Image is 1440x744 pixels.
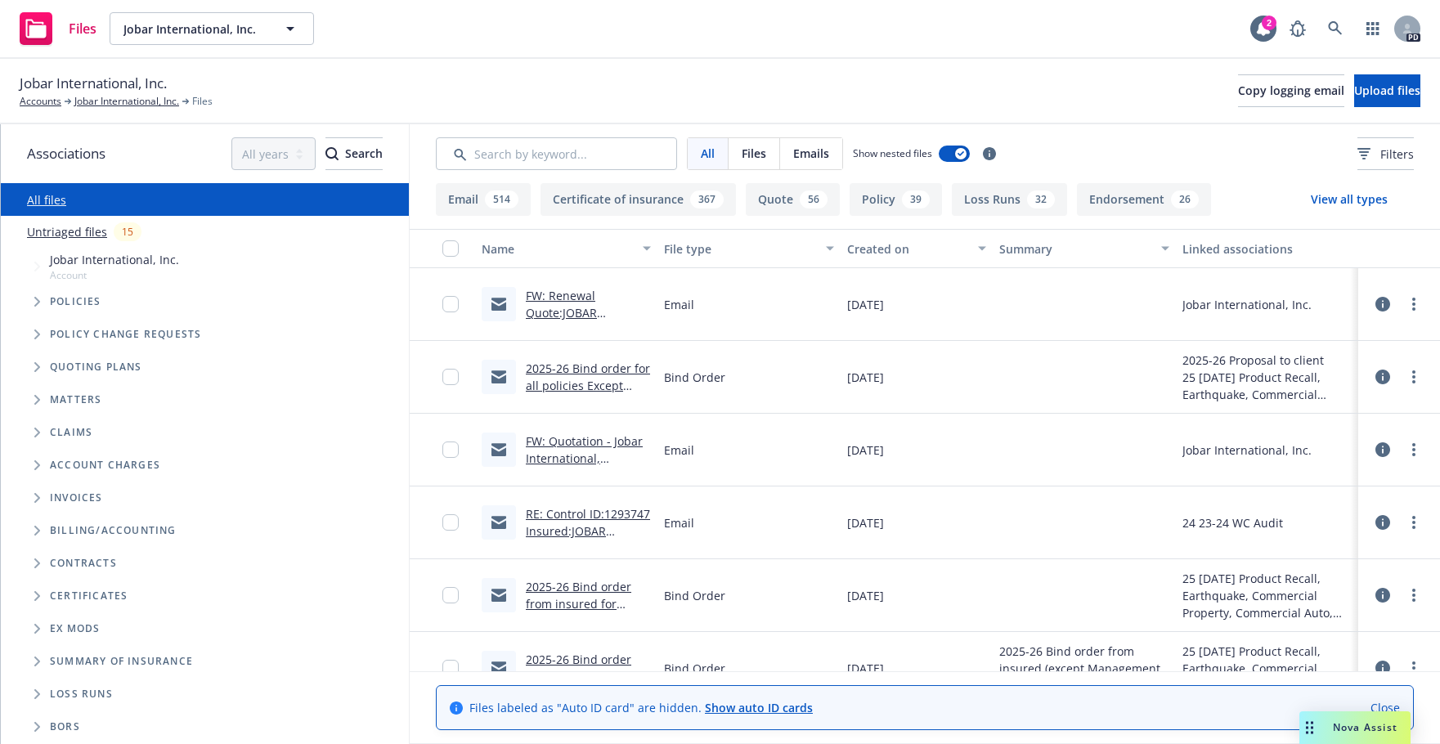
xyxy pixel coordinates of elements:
div: 2025-26 Proposal to client [1182,352,1352,369]
a: All files [27,192,66,208]
span: Invoices [50,493,103,503]
div: 15 [114,222,141,241]
div: 367 [690,190,724,208]
a: more [1404,367,1424,387]
span: Associations [27,143,105,164]
input: Toggle Row Selected [442,514,459,531]
button: Quote [746,183,840,216]
input: Toggle Row Selected [442,369,459,385]
a: Search [1319,12,1352,45]
span: Copy logging email [1238,83,1344,98]
span: Policies [50,297,101,307]
span: [DATE] [847,296,884,313]
span: 2025-26 Bind order from insured (except Management Liability) [999,643,1169,694]
span: Filters [1357,146,1414,163]
a: FW: Renewal Quote:JOBAR INTERNATIONAL, INC. - 8260-0792 - Renewal Inquiry - Kidnap & [PERSON_NAME] [526,288,647,389]
span: Billing/Accounting [50,526,177,536]
div: 25 [DATE] Product Recall, Earthquake, Commercial Property, Commercial Auto, Excess Liability, Gen... [1182,369,1352,403]
div: Created on [847,240,968,258]
div: 24 23-24 WC Audit [1182,514,1283,531]
span: Bind Order [664,587,725,604]
span: Loss Runs [50,689,113,699]
span: Files labeled as "Auto ID card" are hidden. [469,699,813,716]
a: Switch app [1357,12,1389,45]
span: Upload files [1354,83,1420,98]
a: more [1404,440,1424,459]
button: Name [475,229,657,268]
input: Select all [442,240,459,257]
div: 25 [DATE] Product Recall, Earthquake, Commercial Property, Commercial Auto, Excess Liability, Gen... [1182,570,1352,621]
button: Linked associations [1176,229,1358,268]
button: Loss Runs [952,183,1067,216]
button: Policy [850,183,942,216]
span: Account charges [50,460,160,470]
input: Toggle Row Selected [442,441,459,458]
button: Certificate of insurance [541,183,736,216]
div: 25 [DATE] Product Recall, Earthquake, Commercial Property, Commercial Auto, Excess Liability, Gen... [1182,643,1352,694]
a: more [1404,513,1424,532]
span: [DATE] [847,514,884,531]
a: Show auto ID cards [705,700,813,715]
span: Nova Assist [1333,720,1397,734]
a: Jobar International, Inc. [74,94,179,109]
span: Jobar International, Inc. [20,73,167,94]
button: Endorsement [1077,183,1211,216]
div: Folder Tree Example [1,514,409,743]
button: Copy logging email [1238,74,1344,107]
a: Accounts [20,94,61,109]
span: Matters [50,395,101,405]
a: more [1404,658,1424,678]
a: 2025-26 Bind order from insured for Management Liability.msg [526,579,631,646]
div: 514 [485,190,518,208]
div: Linked associations [1182,240,1352,258]
span: Files [742,145,766,162]
span: [DATE] [847,660,884,677]
a: more [1404,585,1424,605]
span: Emails [793,145,829,162]
button: Nova Assist [1299,711,1411,744]
button: Upload files [1354,74,1420,107]
div: 56 [800,190,828,208]
span: Jobar International, Inc. [50,251,179,268]
button: File type [657,229,840,268]
div: File type [664,240,815,258]
span: Quoting plans [50,362,142,372]
div: 39 [902,190,930,208]
div: 2 [1262,16,1276,30]
div: Drag to move [1299,711,1320,744]
span: Contracts [50,558,117,568]
button: Summary [993,229,1175,268]
span: Bind Order [664,660,725,677]
a: 2025-26 Bind order from insured.msg [526,652,631,684]
span: Ex Mods [50,624,100,634]
div: Jobar International, Inc. [1182,441,1312,459]
span: Files [69,22,96,35]
span: Jobar International, Inc. [123,20,265,38]
div: Search [325,138,383,169]
a: FW: Quotation - Jobar International, Inc./Jobar HK Ltd. (115554-05) [526,433,643,500]
svg: Search [325,147,339,160]
span: Policy change requests [50,329,201,339]
div: Jobar International, Inc. [1182,296,1312,313]
span: Show nested files [853,146,932,160]
span: BORs [50,722,80,732]
button: Jobar International, Inc. [110,12,314,45]
div: Tree Example [1,248,409,514]
input: Toggle Row Selected [442,296,459,312]
div: 32 [1027,190,1055,208]
div: 26 [1171,190,1199,208]
span: All [701,145,715,162]
span: Filters [1380,146,1414,163]
span: [DATE] [847,441,884,459]
button: SearchSearch [325,137,383,170]
span: Email [664,441,694,459]
span: Certificates [50,591,128,601]
span: Claims [50,428,92,437]
a: 2025-26 Bind order for all policies Except Management liability.msg [526,361,650,428]
a: Files [13,6,103,52]
span: Summary of insurance [50,657,193,666]
a: Untriaged files [27,223,107,240]
a: Close [1370,699,1400,716]
span: Email [664,296,694,313]
span: [DATE] [847,587,884,604]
